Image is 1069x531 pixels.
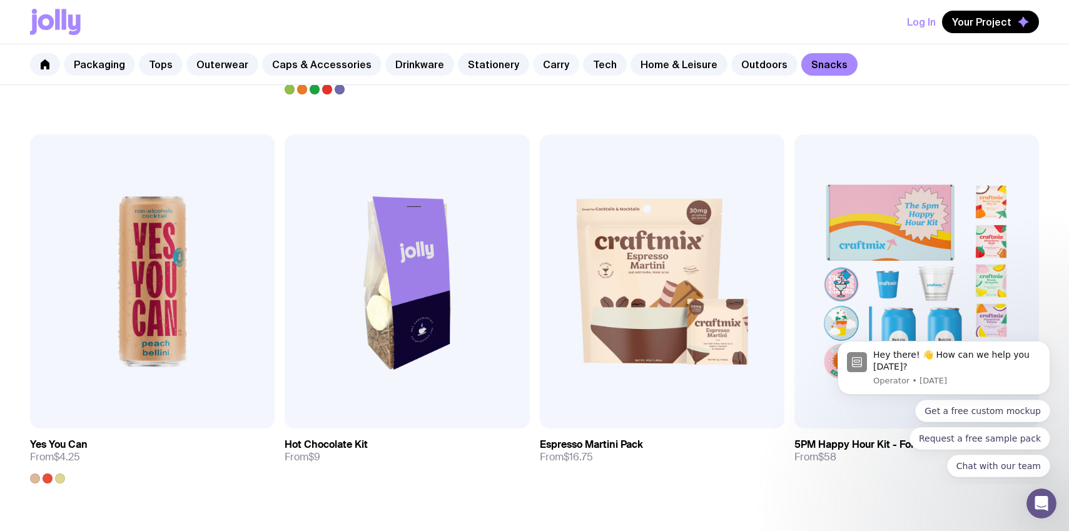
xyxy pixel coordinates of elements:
a: Stationery [458,53,529,76]
a: Yes You CanFrom$4.25 [30,428,275,483]
a: Hot Chocolate KitFrom$9 [285,428,529,473]
span: $4.25 [54,450,80,463]
span: From [285,451,320,463]
a: Drinkware [385,53,454,76]
a: Carry [533,53,579,76]
a: Home & Leisure [631,53,727,76]
span: $9 [308,450,320,463]
span: $16.75 [564,450,593,463]
a: Packaging [64,53,135,76]
iframe: Intercom notifications message [819,330,1069,485]
a: Tops [139,53,183,76]
iframe: Intercom live chat [1026,488,1056,518]
span: From [540,451,593,463]
button: Log In [907,11,936,33]
span: Your Project [952,16,1011,28]
span: From [30,451,80,463]
h3: Espresso Martini Pack [540,438,643,451]
h3: Yes You Can [30,438,88,451]
span: From [794,451,836,463]
h3: Hot Chocolate Kit [285,438,368,451]
span: $58 [818,450,836,463]
a: Outdoors [731,53,798,76]
a: Caps & Accessories [262,53,382,76]
a: Snacks [801,53,858,76]
button: Your Project [942,11,1039,33]
h3: 5PM Happy Hour Kit - For Cocktails / Mocktails [794,438,1015,451]
a: Outerwear [186,53,258,76]
a: Tech [583,53,627,76]
a: Espresso Martini PackFrom$16.75 [540,428,784,473]
a: 5PM Happy Hour Kit - For Cocktails / MocktailsFrom$58 [794,428,1039,473]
